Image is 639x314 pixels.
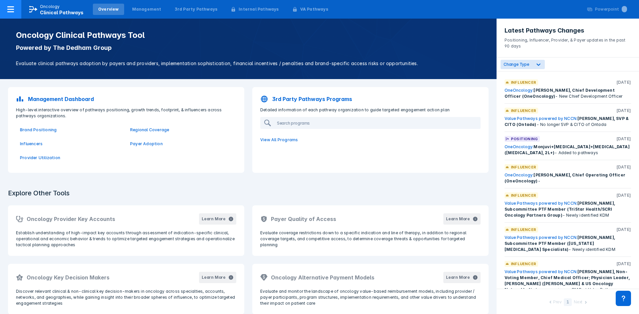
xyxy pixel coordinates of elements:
[175,6,218,12] div: 3rd Party Pathways
[130,127,232,133] a: Regional Coverage
[511,136,538,142] p: Positioning
[256,133,485,147] a: View All Programs
[256,91,485,107] a: 3rd Party Pathways Programs
[505,269,631,293] div: - No longer serving as CMO at Value Pathways
[505,88,615,99] span: [PERSON_NAME], Chief Development Officer (OneOncology)
[443,213,481,225] button: Learn More
[4,185,74,201] h3: Explore Other Tools
[505,201,577,206] a: Value Pathways powered by NCCN:
[595,6,627,12] div: Powerpoint
[511,79,536,85] p: Influencer
[260,288,481,306] p: Evaluate and monitor the landscape of oncology value-based reimbursement models, including provid...
[616,108,631,114] p: [DATE]
[505,35,631,49] p: Positioning, Influencer, Provider, & Payer updates in the past 90 days
[616,192,631,198] p: [DATE]
[16,230,236,248] p: Establish understanding of high-impact key accounts through assessment of indication-specific cli...
[16,288,236,306] p: Discover relevant clinical & non-clinical key decision-makers in oncology across specialties, acc...
[505,172,625,183] span: [PERSON_NAME], Chief Operating Officer (OneOncology)
[27,215,115,223] h2: Oncology Provider Key Accounts
[132,6,161,12] div: Management
[505,235,631,253] div: - Newly identified KDM
[616,79,631,85] p: [DATE]
[511,227,536,233] p: Influencer
[28,95,94,103] p: Management Dashboard
[40,4,60,10] p: Oncology
[505,201,615,218] span: [PERSON_NAME], Subcommittee PTF Member (TriStar Health/SCRI Oncology Partners Group)
[505,235,615,252] span: [PERSON_NAME], Subcommittee PTF Member ([US_STATE] [MEDICAL_DATA] Specialists)
[12,107,240,119] p: High-level interactive overview of pathways positioning, growth trends, footprint, & influencers ...
[505,200,631,218] div: - Newly identified KDM
[616,164,631,170] p: [DATE]
[505,144,631,156] div: - Added to pathways
[505,172,533,177] a: OneOncology:
[272,95,352,103] p: 3rd Party Pathways Programs
[20,127,122,133] a: Brand Positioning
[16,44,481,52] p: Powered by The Dedham Group
[505,269,577,274] a: Value Pathways powered by NCCN:
[271,215,336,223] h2: Payer Quality of Access
[505,172,631,184] div: -
[27,273,109,281] h2: Oncology Key Decision Makers
[511,108,536,114] p: Influencer
[505,88,533,93] a: OneOncology:
[98,6,119,12] div: Overview
[446,216,470,222] div: Learn More
[616,136,631,142] p: [DATE]
[20,155,122,161] a: Provider Utilization
[202,216,226,222] div: Learn More
[199,213,236,225] button: Learn More
[511,164,536,170] p: Influencer
[130,141,232,147] a: Payer Adoption
[505,87,631,99] div: - New Chief Development Officer
[256,107,485,113] p: Detailed information of each pathway organization to guide targeted engagement action plan
[505,144,533,149] a: OneOncology:
[616,291,631,306] div: Contact Support
[274,118,474,128] input: Search programs
[127,4,167,15] a: Management
[446,274,470,280] div: Learn More
[239,6,279,12] div: Internal Pathways
[300,6,328,12] div: VA Pathways
[574,299,582,306] div: Next
[505,235,577,240] a: Value Pathways powered by NCCN:
[616,261,631,267] p: [DATE]
[564,298,572,306] div: 1
[505,116,631,128] div: - No longer SVP & CITO of Ontada
[20,141,122,147] a: Influencers
[169,4,223,15] a: 3rd Party Pathways
[511,192,536,198] p: Influencer
[505,27,631,35] h3: Latest Pathways Changes
[16,60,481,67] p: Evaluate clinical pathways adoption by payers and providers, implementation sophistication, finan...
[511,261,536,267] p: Influencer
[12,91,240,107] a: Management Dashboard
[202,274,226,280] div: Learn More
[443,272,481,283] button: Learn More
[504,62,529,67] span: Change Type
[16,31,481,40] h1: Oncology Clinical Pathways Tool
[40,10,84,15] span: Clinical Pathways
[505,144,630,155] span: Monjuvi+[MEDICAL_DATA]+[MEDICAL_DATA] ([MEDICAL_DATA], 2L+)
[199,272,236,283] button: Learn More
[505,116,577,121] a: Value Pathways powered by NCCN:
[616,227,631,233] p: [DATE]
[93,4,124,15] a: Overview
[553,299,562,306] div: Prev
[260,230,481,248] p: Evaluate coverage restrictions down to a specific indication and line of therapy, in addition to ...
[271,273,374,281] h2: Oncology Alternative Payment Models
